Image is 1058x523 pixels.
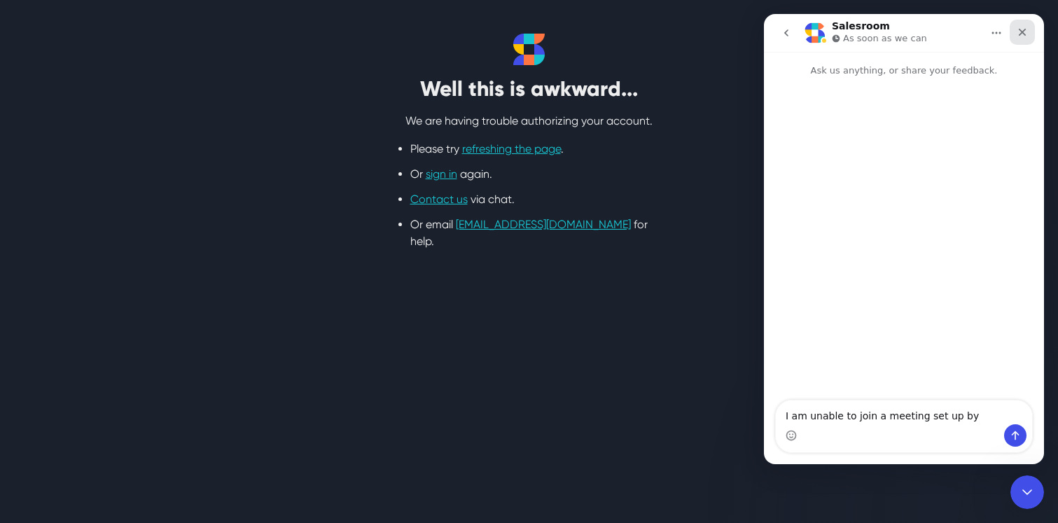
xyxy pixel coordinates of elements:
a: [EMAIL_ADDRESS][DOMAIN_NAME] [456,218,631,231]
iframe: Intercom live chat [1010,475,1044,509]
a: refreshing the page [462,142,561,155]
a: Contact us [410,193,468,206]
h2: Well this is awkward... [354,76,704,102]
li: Or email for help. [410,216,648,250]
li: Please try . [410,141,648,158]
li: Or again. [410,166,648,183]
iframe: Intercom live chat [764,14,1044,464]
a: sign in [426,167,457,181]
li: via chat. [410,191,648,208]
p: We are having trouble authorizing your account. [354,113,704,130]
